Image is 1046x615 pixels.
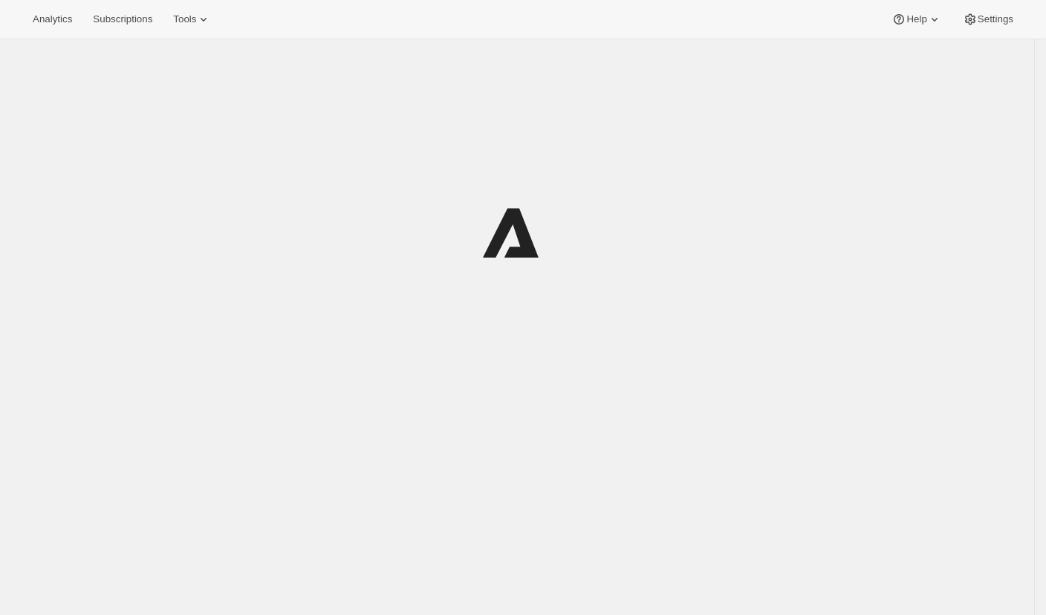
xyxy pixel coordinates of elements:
button: Help [883,9,950,30]
button: Subscriptions [84,9,161,30]
span: Settings [978,13,1013,25]
span: Help [906,13,926,25]
span: Subscriptions [93,13,152,25]
button: Settings [954,9,1022,30]
span: Tools [173,13,196,25]
span: Analytics [33,13,72,25]
button: Analytics [24,9,81,30]
button: Tools [164,9,220,30]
